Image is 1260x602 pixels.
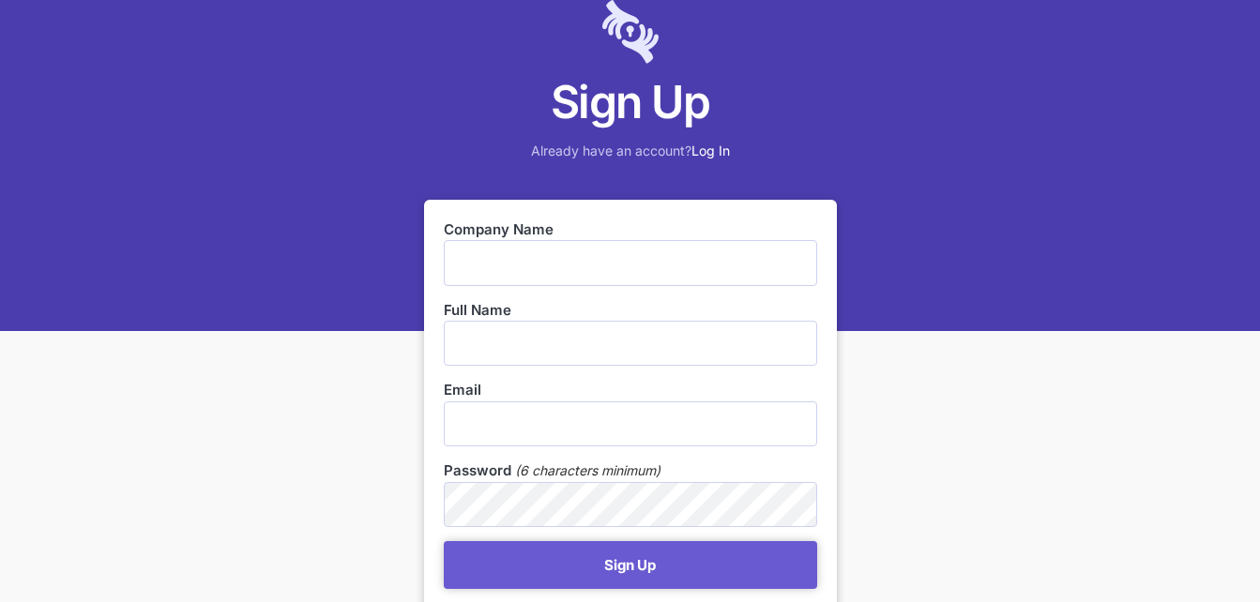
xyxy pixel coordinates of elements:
label: Email [444,380,817,400]
a: Log In [691,143,730,158]
label: Company Name [444,219,817,240]
iframe: Drift Widget Chat Controller [1166,508,1237,579]
label: Full Name [444,300,817,321]
label: Password [444,460,511,481]
button: Sign Up [444,541,817,589]
em: (6 characters minimum) [515,460,660,481]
